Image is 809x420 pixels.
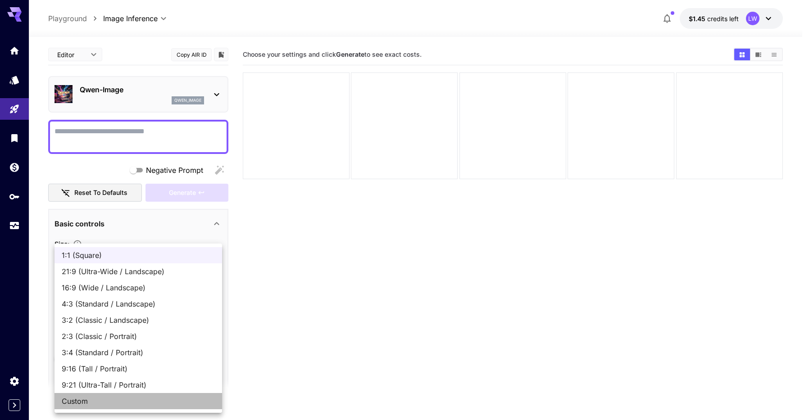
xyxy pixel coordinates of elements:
[62,347,215,358] span: 3:4 (Standard / Portrait)
[62,379,215,390] span: 9:21 (Ultra-Tall / Portrait)
[62,331,215,342] span: 2:3 (Classic / Portrait)
[62,315,215,325] span: 3:2 (Classic / Landscape)
[62,250,215,261] span: 1:1 (Square)
[62,396,215,406] span: Custom
[62,282,215,293] span: 16:9 (Wide / Landscape)
[62,363,215,374] span: 9:16 (Tall / Portrait)
[62,298,215,309] span: 4:3 (Standard / Landscape)
[62,266,215,277] span: 21:9 (Ultra-Wide / Landscape)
